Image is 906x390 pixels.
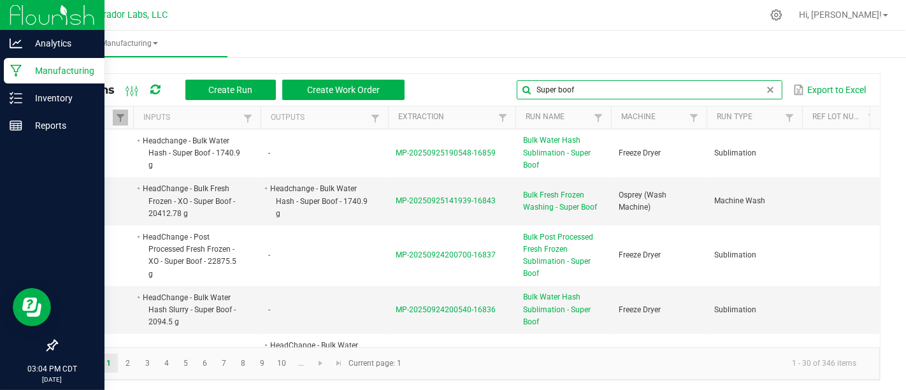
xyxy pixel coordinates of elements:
button: Create Run [185,80,276,100]
a: Page 3 [138,354,157,373]
a: Page 2 [119,354,137,373]
span: Hi, [PERSON_NAME]! [799,10,882,20]
a: Ref Lot NumberSortable [812,112,864,122]
span: Sublimation [714,250,756,259]
span: Sublimation [714,305,756,314]
li: HeadChange - Bulk Water Hash Slurry - Super Boof - 2094.5 g [141,291,241,329]
li: Headchange - Bulk Water Hash - Super Boof - 1740.9 g [268,182,369,220]
inline-svg: Reports [10,119,22,132]
p: 03:04 PM CDT [6,363,99,375]
th: Inputs [133,106,261,129]
a: Filter [240,110,255,126]
span: Go to the next page [315,358,326,368]
kendo-pager: Current page: 1 [57,347,880,380]
li: HeadChange - Bulk Fresh Frozen - XO - Super Boof - 20412.78 g [141,182,241,220]
span: MP-20250925190548-16859 [396,148,496,157]
inline-svg: Analytics [10,37,22,50]
a: Page 5 [176,354,195,373]
div: All Runs [66,79,414,101]
td: - [261,286,388,335]
li: HeadChange - Post Processed Fresh Frozen - XO - Super Boof - 22875.5 g [141,231,241,280]
span: Freeze Dryer [619,305,661,314]
inline-svg: Inventory [10,92,22,105]
span: clear [766,85,776,95]
a: Filter [865,110,880,126]
a: Page 8 [234,354,252,373]
a: Run TypeSortable [717,112,781,122]
div: Manage settings [768,9,784,21]
a: ExtractionSortable [398,112,494,122]
p: Analytics [22,36,99,51]
p: Manufacturing [22,63,99,78]
a: Page 11 [292,354,310,373]
a: Go to the last page [330,354,349,373]
p: Reports [22,118,99,133]
span: Bulk Water Hash Sublimation - Super Boof [523,291,603,328]
th: Outputs [261,106,388,129]
td: - [261,226,388,286]
span: Curador Labs, LLC [92,10,168,20]
a: Filter [113,110,128,126]
button: Create Work Order [282,80,405,100]
a: Filter [368,110,383,126]
inline-svg: Manufacturing [10,64,22,77]
a: Filter [591,110,606,126]
p: Inventory [22,90,99,106]
a: Page 9 [253,354,271,373]
li: Headchange - Bulk Water Hash - Super Boof - 1740.9 g [141,134,241,172]
kendo-pager-info: 1 - 30 of 346 items [409,353,866,374]
a: Go to the next page [312,354,330,373]
span: MP-20250925141939-16843 [396,196,496,205]
span: Sublimation [714,148,756,157]
span: MP-20250924200540-16836 [396,305,496,314]
a: Manufacturing [31,31,227,57]
span: Machine Wash [714,196,765,205]
p: [DATE] [6,375,99,384]
span: Freeze Dryer [619,250,661,259]
span: Bulk Post Processed Fresh Frozen Sublimation - Super Boof [523,231,603,280]
a: Page 7 [215,354,233,373]
a: Page 6 [196,354,214,373]
span: MP-20250924200700-16837 [396,250,496,259]
span: Go to the last page [334,358,345,368]
span: Bulk Fresh Frozen Washing - Super Boof [523,189,603,213]
a: Filter [782,110,797,126]
a: MachineSortable [621,112,686,122]
span: Osprey (Wash Machine) [619,191,666,212]
input: Search by Run Name, Extraction, Machine, or Lot Number [517,80,782,99]
span: Manufacturing [31,38,227,49]
li: HeadChange - Bulk Water Hash Slurry - Super Boof - 2094.5 g [268,339,369,377]
a: Page 1 [99,354,118,373]
a: Filter [686,110,701,126]
span: Freeze Dryer [619,148,661,157]
a: Page 10 [273,354,291,373]
span: Create Work Order [307,85,380,95]
span: Create Run [208,85,252,95]
a: Page 4 [157,354,176,373]
a: Filter [495,110,510,126]
td: - [261,129,388,178]
iframe: Resource center [13,288,51,326]
button: Export to Excel [790,79,869,101]
span: Bulk Water Hash Sublimation - Super Boof [523,134,603,171]
a: Run NameSortable [526,112,590,122]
